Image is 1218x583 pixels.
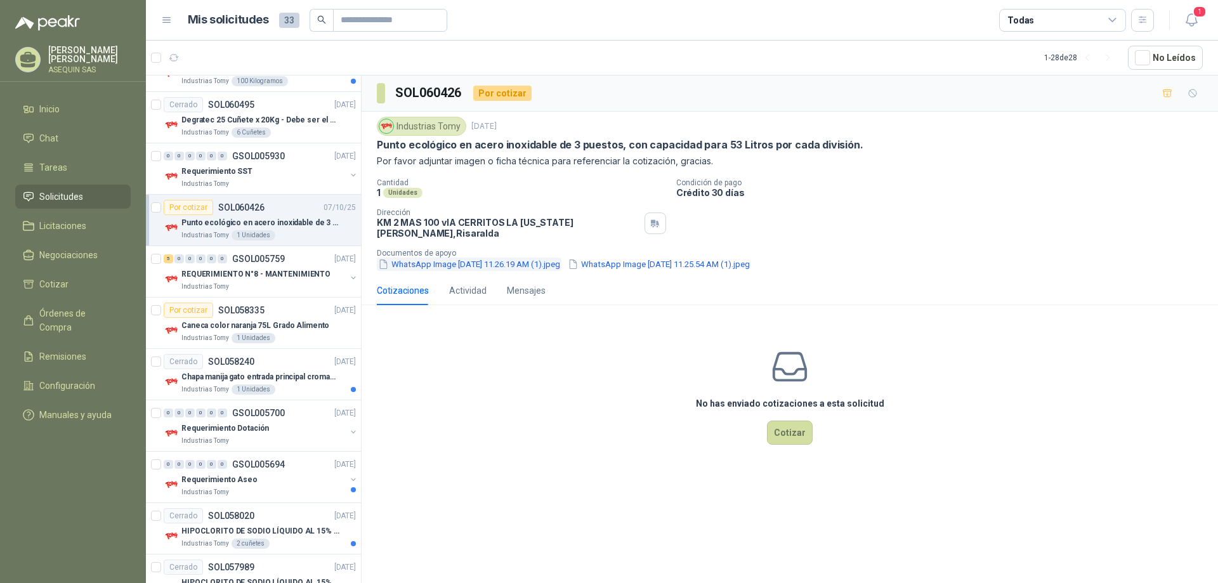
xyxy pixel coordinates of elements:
p: Industrias Tomy [181,539,229,549]
div: Cotizaciones [377,284,429,298]
div: 0 [207,152,216,160]
div: 0 [164,152,173,160]
img: Logo peakr [15,15,80,30]
div: 0 [196,254,206,263]
div: 0 [207,460,216,469]
p: REQUERIMIENTO N°8 - MANTENIMIENTO [181,268,331,280]
a: CerradoSOL058240[DATE] Company LogoChapa manija gato entrada principal cromado mate llave de segu... [146,349,361,400]
p: HIPOCLORITO DE SODIO LÍQUIDO AL 15% CONT NETO 20L [181,525,339,537]
a: Manuales y ayuda [15,403,131,427]
span: Cotizar [39,277,69,291]
span: Inicio [39,102,60,116]
p: Punto ecológico en acero inoxidable de 3 puestos, con capacidad para 53 Litros por cada división. [181,217,339,229]
p: [DATE] [334,510,356,522]
p: Industrias Tomy [181,128,229,138]
p: GSOL005694 [232,460,285,469]
div: 0 [174,254,184,263]
p: SOL058240 [208,357,254,366]
img: Company Logo [164,117,179,133]
div: 5 [164,254,173,263]
p: Chapa manija gato entrada principal cromado mate llave de seguridad [181,371,339,383]
div: Industrias Tomy [377,117,466,136]
a: CerradoSOL058020[DATE] Company LogoHIPOCLORITO DE SODIO LÍQUIDO AL 15% CONT NETO 20LIndustrias To... [146,503,361,554]
a: Chat [15,126,131,150]
div: Cerrado [164,97,203,112]
span: 33 [279,13,299,28]
span: Licitaciones [39,219,86,233]
div: Mensajes [507,284,546,298]
a: Tareas [15,155,131,180]
div: 0 [185,409,195,417]
img: Company Logo [164,272,179,287]
div: Todas [1007,13,1034,27]
a: 0 0 0 0 0 0 GSOL005694[DATE] Company LogoRequerimiento AseoIndustrias Tomy [164,457,358,497]
p: Industrias Tomy [181,333,229,343]
button: No Leídos [1128,46,1203,70]
p: SOL060495 [208,100,254,109]
div: 1 Unidades [232,384,275,395]
div: 1 - 28 de 28 [1044,48,1118,68]
div: 0 [207,254,216,263]
p: Industrias Tomy [181,487,229,497]
p: [DATE] [334,459,356,471]
div: 0 [164,460,173,469]
div: Cerrado [164,354,203,369]
p: ASEQUIN SAS [48,66,131,74]
div: Unidades [383,188,422,198]
img: Company Logo [164,323,179,338]
div: 0 [218,254,227,263]
div: 0 [218,460,227,469]
p: Industrias Tomy [181,282,229,292]
a: Por cotizarSOL06042607/10/25 Company LogoPunto ecológico en acero inoxidable de 3 puestos, con ca... [146,195,361,246]
div: Cerrado [164,508,203,523]
img: Company Logo [164,426,179,441]
span: Remisiones [39,350,86,364]
div: 0 [185,152,195,160]
button: Cotizar [767,421,813,445]
div: 0 [174,460,184,469]
div: 0 [196,409,206,417]
span: 1 [1193,6,1207,18]
span: Manuales y ayuda [39,408,112,422]
a: Inicio [15,97,131,121]
p: Industrias Tomy [181,230,229,240]
p: Dirección [377,208,639,217]
p: [DATE] [334,99,356,111]
img: Company Logo [164,528,179,544]
div: 0 [174,152,184,160]
button: WhatsApp Image [DATE] 11.26.19 AM (1).jpeg [377,258,561,271]
button: WhatsApp Image [DATE] 11.25.54 AM (1).jpeg [566,258,751,271]
p: Requerimiento Aseo [181,474,258,486]
div: Actividad [449,284,487,298]
div: 1 Unidades [232,333,275,343]
span: Configuración [39,379,95,393]
p: Degratec 25 Cuñete x 20Kg - Debe ser el de Tecnas (por ahora homologado) - (Adjuntar ficha técnica) [181,114,339,126]
div: Por cotizar [164,200,213,215]
p: [DATE] [334,407,356,419]
p: [DATE] [334,253,356,265]
p: Condición de pago [676,178,1213,187]
p: GSOL005700 [232,409,285,417]
div: 0 [174,409,184,417]
a: Configuración [15,374,131,398]
p: [DATE] [334,561,356,573]
a: CerradoSOL060495[DATE] Company LogoDegratec 25 Cuñete x 20Kg - Debe ser el de Tecnas (por ahora h... [146,92,361,143]
a: Negociaciones [15,243,131,267]
div: Por cotizar [164,303,213,318]
span: Negociaciones [39,248,98,262]
p: Industrias Tomy [181,436,229,446]
div: 0 [185,460,195,469]
p: Cantidad [377,178,666,187]
p: Caneca color naranja 75L Grado Alimento [181,320,329,332]
span: search [317,15,326,24]
span: Solicitudes [39,190,83,204]
p: 07/10/25 [324,202,356,214]
div: 0 [185,254,195,263]
p: Industrias Tomy [181,384,229,395]
a: Órdenes de Compra [15,301,131,339]
p: Industrias Tomy [181,179,229,189]
p: Industrias Tomy [181,76,229,86]
img: Company Logo [164,220,179,235]
div: 6 Cuñetes [232,128,271,138]
h3: SOL060426 [395,83,463,103]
